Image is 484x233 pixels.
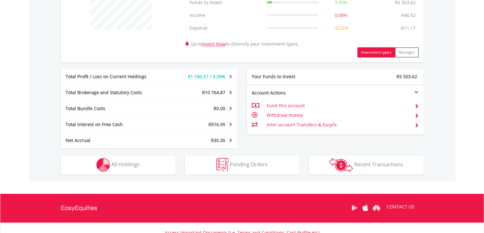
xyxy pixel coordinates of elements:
[216,158,228,172] img: pending_instructions-wht.png
[186,22,264,34] td: Expense
[357,47,395,57] button: Investment types
[349,198,360,218] a: Google Play
[396,73,417,79] span: R5 503.62
[202,41,226,47] a: Invest Now
[322,22,361,34] td: -0.02%
[309,155,424,175] button: Recent Transactions
[202,89,225,95] span: R10 764.87
[329,158,353,172] img: transactions-zar-wht.png
[371,198,382,218] a: Huawei
[61,89,164,96] div: Total Brokerage and Statutory Costs
[266,110,409,120] td: Withdraw money
[247,73,335,80] div: Your Funds to Invest
[186,9,264,22] td: Income
[61,194,97,222] a: EasyEquities
[382,198,419,216] a: CONTACT US
[61,105,164,112] div: Total Bundle Costs
[360,198,371,218] a: Apple
[354,161,403,168] span: Recent Transactions
[188,73,225,79] span: R1 740.57 / 3.39%
[214,105,225,111] span: R0.00
[96,158,110,172] img: holdings-wht.png
[398,9,419,22] td: R46.52
[396,22,419,34] td: -R11.17
[211,137,225,143] span: R35.35
[61,155,175,175] button: All Holdings
[111,161,140,168] span: All Holdings
[395,47,419,57] button: Manager
[61,73,164,80] div: Total Profit / Loss on Current Holdings
[61,137,164,144] div: Net Accrual
[61,121,164,128] div: Total Interest on Free Cash
[266,120,409,130] td: Inter-account Transfers & EasyFx
[208,121,225,127] span: R516.95
[230,161,268,168] span: Pending Orders
[247,90,335,96] div: Account Actions
[185,155,299,175] button: Pending Orders
[266,101,409,110] td: Fund this account
[322,9,361,22] td: 0.08%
